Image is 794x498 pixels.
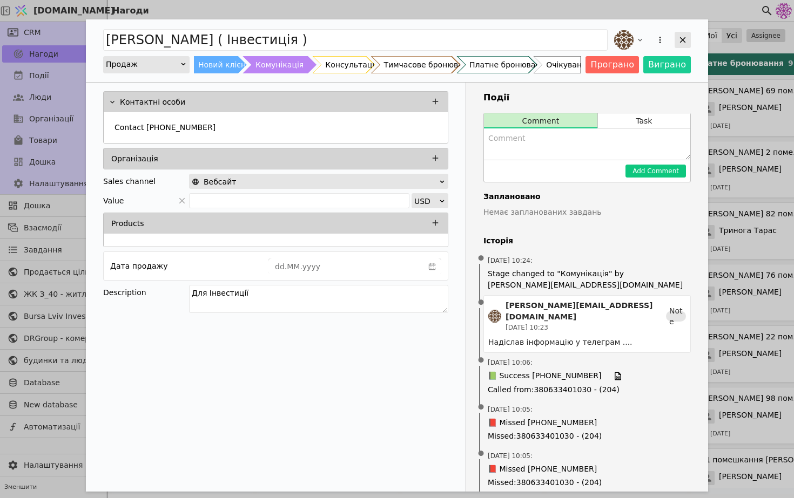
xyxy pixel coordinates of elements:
[111,218,144,229] p: Products
[414,194,439,209] div: USD
[614,30,634,50] img: an
[488,310,501,323] img: an
[120,97,185,108] p: Контактні особи
[488,337,686,348] div: Надіслав інформацію у телеграм ....
[106,57,180,72] div: Продаж
[488,417,597,428] span: 📕 Missed [PHONE_NUMBER]
[488,358,533,367] span: [DATE] 10:06 :
[484,113,597,128] button: Comment
[189,285,448,313] textarea: Для Інвестиції
[476,347,487,374] span: •
[483,191,691,202] h4: Заплановано
[103,193,124,208] span: Value
[469,56,550,73] div: Платне бронювання
[204,174,236,189] span: Вебсайт
[506,323,666,332] div: [DATE] 10:23
[488,256,533,265] span: [DATE] 10:24 :
[115,122,216,133] p: Contact [PHONE_NUMBER]
[483,207,691,218] p: Немає запланованих завдань
[586,56,639,73] button: Програно
[643,56,691,73] button: Виграно
[488,268,687,291] span: Stage changed to "Комунікація" by [PERSON_NAME][EMAIL_ADDRESS][DOMAIN_NAME]
[476,394,487,421] span: •
[110,258,167,274] div: Дата продажу
[325,56,379,73] div: Консультація
[103,285,189,300] div: Description
[198,56,250,73] div: Новий клієнт
[269,259,423,274] input: dd.MM.yyyy
[488,405,533,414] span: [DATE] 10:05 :
[111,153,158,165] p: Організація
[483,235,691,247] h4: Історія
[488,463,597,475] span: 📕 Missed [PHONE_NUMBER]
[488,477,687,488] span: Missed : 380633401030 - (204)
[488,431,687,442] span: Missed : 380633401030 - (204)
[476,440,487,468] span: •
[192,178,199,186] img: online-store.svg
[255,56,304,73] div: Комунікація
[428,263,436,270] svg: calender simple
[383,56,477,73] div: Тимчасове бронювання
[546,56,591,73] div: Очікування
[598,113,690,128] button: Task
[488,451,533,461] span: [DATE] 10:05 :
[506,300,666,323] div: [PERSON_NAME][EMAIL_ADDRESS][DOMAIN_NAME]
[669,305,683,327] span: Note
[488,370,601,382] span: 📗 Success [PHONE_NUMBER]
[488,384,687,395] span: Called from : 380633401030 - (204)
[86,19,708,492] div: Add Opportunity
[103,174,156,189] div: Sales channel
[483,91,691,104] h3: Події
[625,165,686,178] button: Add Comment
[476,289,487,317] span: •
[476,245,487,272] span: •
